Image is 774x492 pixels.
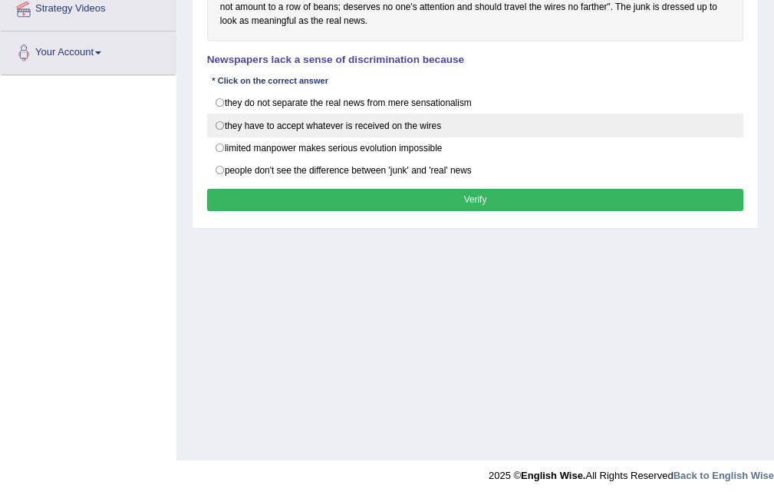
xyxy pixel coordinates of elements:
[207,91,744,114] label: they do not separate the real news from mere sensationalism
[207,189,744,211] button: Verify
[207,159,744,182] label: people don't see the difference between 'junk' and 'real' news
[521,470,585,481] strong: English Wise.
[207,75,334,88] div: * Click on the correct answer
[207,137,744,160] label: limited manpower makes serious evolution impossible
[674,470,774,481] a: Back to English Wise
[207,54,744,66] h4: Newspapers lack a sense of discrimination because
[489,461,774,483] div: 2025 © All Rights Reserved
[207,114,744,137] label: they have to accept whatever is received on the wires
[1,31,176,70] a: Your Account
